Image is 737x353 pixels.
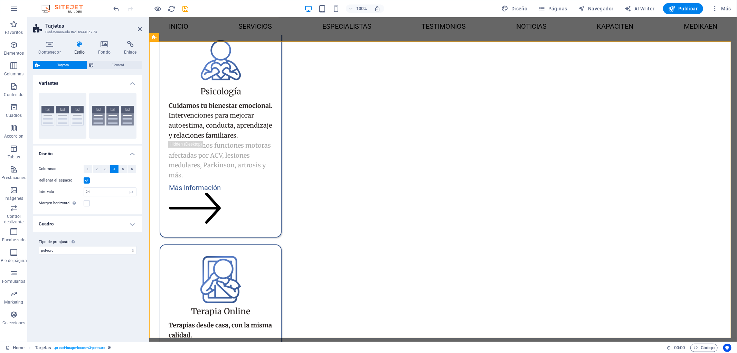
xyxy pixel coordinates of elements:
[87,165,89,173] span: 1
[33,75,142,87] h4: Variantes
[539,5,567,12] span: Páginas
[69,41,93,55] h4: Estilo
[4,71,24,77] p: Columnas
[33,41,69,55] h4: Contenedor
[45,29,128,35] h3: Predeterminado #ed-694406774
[39,190,84,194] label: Intervalo
[1,175,26,180] p: Prestaciones
[128,165,136,173] button: 6
[110,165,119,173] button: 4
[108,346,111,350] i: Este elemento es un preajuste personalizable
[346,4,370,13] button: 100%
[131,165,133,173] span: 6
[40,4,92,13] img: Editor Logo
[112,4,121,13] button: undo
[154,4,162,13] button: Haz clic para salir del modo de previsualización y seguir editando
[356,4,367,13] h6: 100%
[122,165,124,173] span: 5
[96,61,140,69] span: Element
[113,165,115,173] span: 4
[33,61,87,69] button: Tarjetas
[39,165,84,173] label: Columnas
[679,345,680,350] span: :
[45,23,142,29] h2: Tarjetas
[35,344,51,352] span: Haz clic para seleccionar y doble clic para editar
[168,4,176,13] button: reload
[181,4,190,13] button: save
[96,165,98,173] span: 2
[690,344,718,352] button: Código
[33,146,142,158] h4: Diseño
[39,238,136,246] label: Tipo de preajuste
[578,5,614,12] span: Navegador
[711,5,731,12] span: Más
[2,279,25,284] p: Formularios
[93,165,101,173] button: 2
[42,61,85,69] span: Tarjetas
[6,344,25,352] a: Haz clic para cancelar la selección y doble clic para abrir páginas
[674,344,685,352] span: 00 00
[168,5,176,13] i: Volver a cargar página
[622,3,658,14] button: AI Writer
[1,258,27,263] p: Pie de página
[101,165,110,173] button: 3
[54,344,105,352] span: . preset-image-boxes-v3-pet-care
[39,176,84,185] label: Rellenar el espacio
[4,196,23,201] p: Imágenes
[723,344,731,352] button: Usercentrics
[576,3,616,14] button: Navegador
[39,199,84,207] label: Margen horizontal
[182,5,190,13] i: Guardar (Ctrl+S)
[499,3,530,14] div: Diseño (Ctrl+Alt+Y)
[709,3,734,14] button: Más
[4,133,23,139] p: Accordion
[84,165,92,173] button: 1
[93,41,119,55] h4: Fondo
[4,299,23,305] p: Marketing
[374,6,380,12] i: Al redimensionar, ajustar el nivel de zoom automáticamente para ajustarse al dispositivo elegido.
[536,3,570,14] button: Páginas
[663,3,703,14] button: Publicar
[119,165,127,173] button: 5
[119,41,142,55] h4: Enlace
[8,154,20,160] p: Tablas
[4,92,23,97] p: Contenido
[669,5,698,12] span: Publicar
[6,113,22,118] p: Cuadros
[5,30,23,35] p: Favoritos
[502,5,528,12] span: Diseño
[693,344,715,352] span: Código
[2,237,26,243] p: Encabezado
[2,320,25,326] p: Colecciones
[113,5,121,13] i: Deshacer: grow ((false, null, null) -> (true, null, null)) (Ctrl+Z)
[87,61,142,69] button: Element
[4,50,24,56] p: Elementos
[35,344,111,352] nav: breadcrumb
[625,5,655,12] span: AI Writer
[104,165,106,173] span: 3
[33,216,142,232] h4: Cuadro
[499,3,530,14] button: Diseño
